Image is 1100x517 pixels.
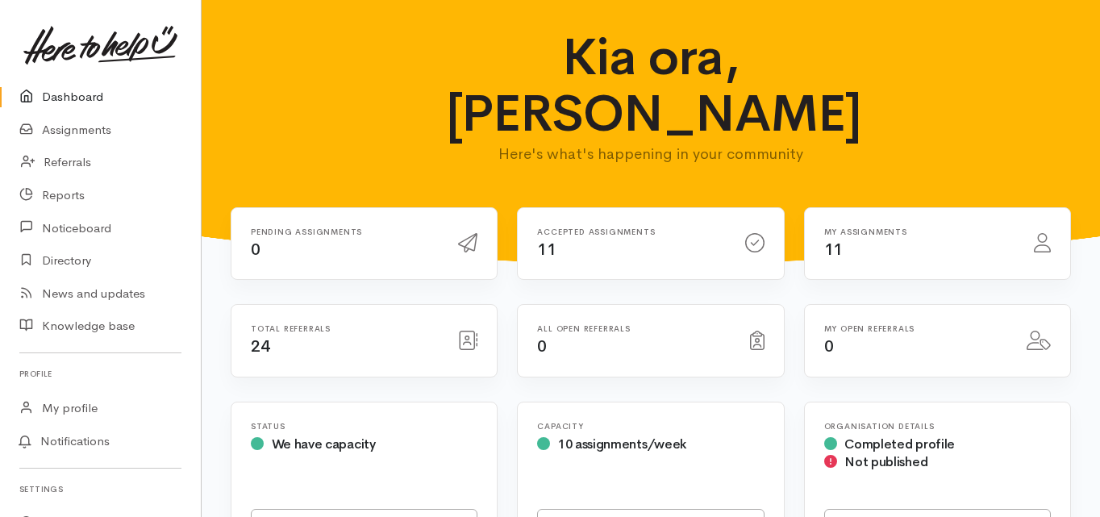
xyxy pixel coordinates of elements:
[251,422,477,431] h6: Status
[537,324,730,333] h6: All open referrals
[558,436,686,452] span: 10 assignments/week
[824,240,843,260] span: 11
[844,436,955,452] span: Completed profile
[251,336,269,356] span: 24
[251,240,260,260] span: 0
[446,29,856,143] h1: Kia ora, [PERSON_NAME]
[537,240,556,260] span: 11
[272,436,376,452] span: We have capacity
[251,227,439,236] h6: Pending assignments
[251,324,439,333] h6: Total referrals
[824,324,1007,333] h6: My open referrals
[537,422,764,431] h6: Capacity
[844,453,927,470] span: Not published
[824,422,1051,431] h6: Organisation Details
[537,336,547,356] span: 0
[824,227,1015,236] h6: My assignments
[446,143,856,165] p: Here's what's happening in your community
[537,227,725,236] h6: Accepted assignments
[824,336,834,356] span: 0
[19,478,181,500] h6: Settings
[19,363,181,385] h6: Profile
